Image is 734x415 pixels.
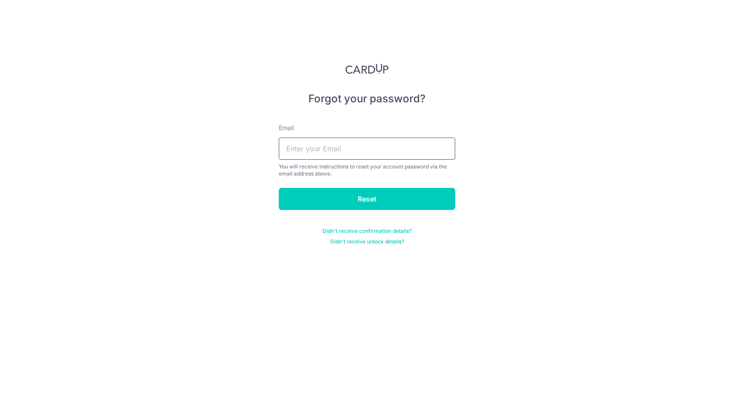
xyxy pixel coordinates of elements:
a: Didn't receive unlock details? [330,238,404,245]
div: You will receive instructions to reset your account password via the email address above. [279,163,455,177]
img: CardUp Logo [345,64,389,74]
a: Didn't receive confirmation details? [322,228,412,235]
input: Reset [279,188,455,210]
h5: Forgot your password? [279,92,455,106]
input: Enter your Email [279,138,455,160]
label: Email [279,123,294,132]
